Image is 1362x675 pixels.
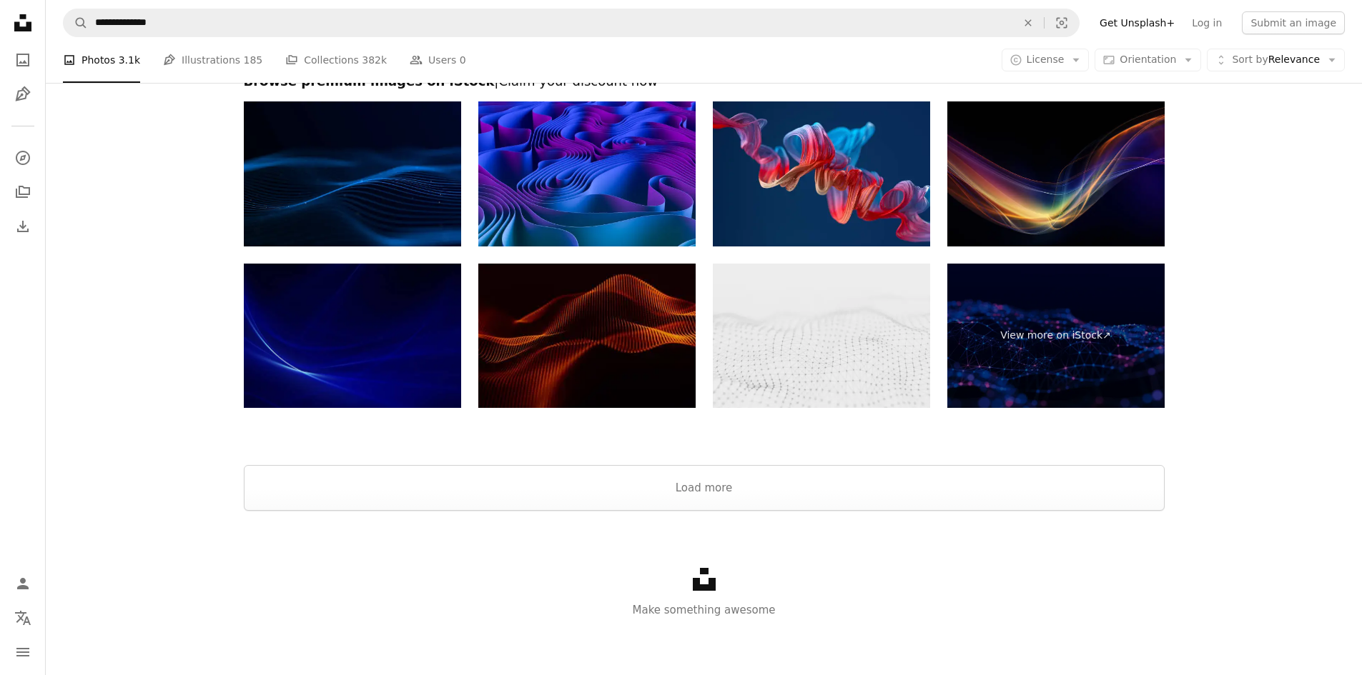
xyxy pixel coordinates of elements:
a: Collections [9,178,37,206]
button: Sort byRelevance [1207,49,1345,71]
button: Load more [244,465,1165,511]
span: Orientation [1120,54,1176,65]
img: 3D Abstract Wavy Spiral Background, Neon Lighting [478,101,696,246]
button: Menu [9,638,37,666]
form: Find visuals sitewide [63,9,1080,37]
a: Get Unsplash+ [1091,11,1183,34]
span: Relevance [1232,53,1320,67]
a: Collections 382k [285,37,387,83]
img: Abstract Graphic Wave Background [244,101,461,246]
button: Submit an image [1242,11,1345,34]
a: Illustrations [9,80,37,109]
span: Sort by [1232,54,1268,65]
a: Explore [9,144,37,172]
span: 382k [362,52,387,68]
a: Illustrations 185 [163,37,262,83]
p: Make something awesome [46,601,1362,619]
button: Language [9,604,37,632]
a: Log in / Sign up [9,569,37,598]
img: Abstract white futuristic background. Big data visualization. Digital dynamic wave of particles. ... [713,264,930,409]
button: Clear [1012,9,1044,36]
button: Orientation [1095,49,1201,71]
a: Users 0 [410,37,466,83]
button: License [1002,49,1090,71]
a: Home — Unsplash [9,9,37,40]
button: Search Unsplash [64,9,88,36]
button: Visual search [1045,9,1079,36]
a: Photos [9,46,37,74]
img: Abstract background with a dynamic wave. Futuristic wave with dots. Big data concept. Abstract te... [478,264,696,409]
span: | Claim your discount now [494,74,658,89]
img: Abstract Light blue Background Textured Effect,XXXL [244,264,461,409]
a: View more on iStock↗ [947,264,1165,409]
a: Log in [1183,11,1230,34]
span: 0 [460,52,466,68]
span: 185 [244,52,263,68]
span: License [1027,54,1065,65]
img: colorful wavy object [713,101,930,246]
img: Visualization of Fractal Waves [947,101,1165,246]
a: Download History [9,212,37,241]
